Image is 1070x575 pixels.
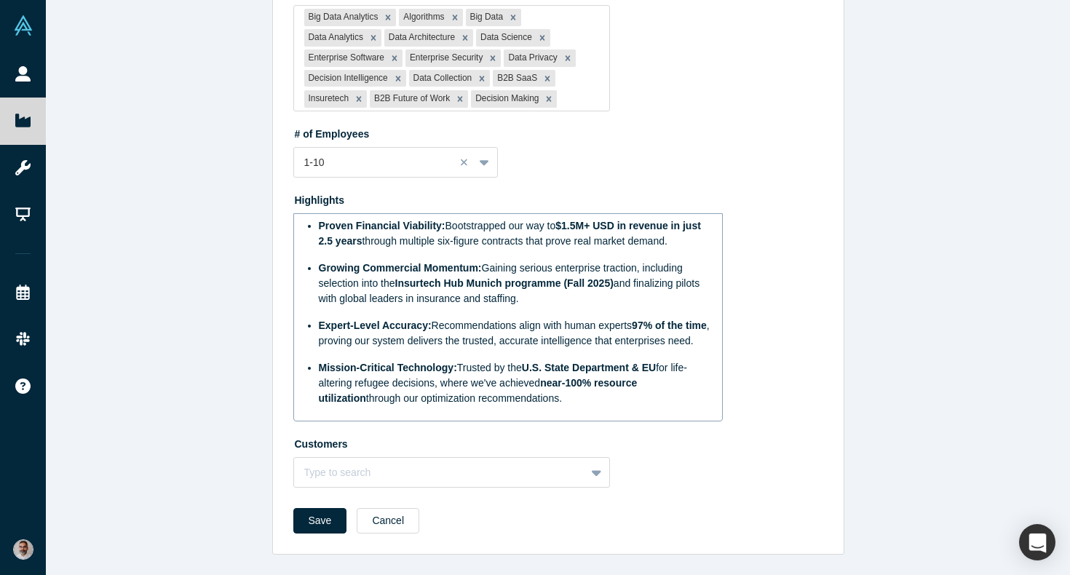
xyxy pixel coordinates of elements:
span: Recommendations align with human experts [432,320,632,331]
span: for life-altering refugee decisions, where we've achieved [319,362,687,389]
div: Remove B2B Future of Work [452,90,468,108]
span: Gaining serious enterprise traction, including selection into the [319,262,686,289]
div: Remove Data Privacy [560,49,576,67]
div: Remove Data Analytics [365,29,381,47]
div: Data Privacy [504,49,559,67]
div: Remove Decision Making [541,90,557,108]
div: Data Architecture [384,29,457,47]
span: through multiple six-figure contracts that prove real market demand. [362,235,667,247]
button: Cancel [357,508,419,534]
span: Trusted by the [457,362,522,373]
span: Proven Financial Viability: [319,220,445,231]
div: Remove Data Architecture [457,29,473,47]
span: Growing Commercial Momentum: [319,262,482,274]
div: Data Analytics [304,29,365,47]
img: Alchemist Vault Logo [13,15,33,36]
label: # of Employees [293,122,823,142]
label: Customers [293,432,823,452]
span: through our optimization recommendations. [366,392,562,404]
div: B2B SaaS [493,70,539,87]
div: Decision Making [471,90,541,108]
div: Remove Big Data [505,9,521,26]
div: Remove Data Collection [474,70,490,87]
img: Gotam Bhardwaj's Account [13,539,33,560]
div: rdw-editor [304,218,713,406]
label: Highlights [293,188,823,208]
span: Bootstrapped our way to [445,220,556,231]
span: Mission-Critical Technology: [319,362,457,373]
div: Big Data Analytics [304,9,381,26]
div: Insuretech [304,90,352,108]
div: Remove Decision Intelligence [390,70,406,87]
div: rdw-wrapper [293,213,723,421]
div: Enterprise Software [304,49,387,67]
div: Enterprise Security [405,49,485,67]
div: Big Data [466,9,506,26]
div: Remove Enterprise Security [485,49,501,67]
span: U.S. State Department & EU [522,362,656,373]
div: Data Science [476,29,534,47]
div: Remove Enterprise Software [387,49,403,67]
div: Remove Insuretech [351,90,367,108]
div: Remove Big Data Analytics [380,9,396,26]
div: Decision Intelligence [304,70,390,87]
div: Remove Algorithms [447,9,463,26]
span: Expert-Level Accuracy: [319,320,432,331]
div: Remove Data Science [534,29,550,47]
span: 97% of the time [632,320,707,331]
div: Remove B2B SaaS [539,70,555,87]
div: Algorithms [399,9,446,26]
button: Save [293,508,347,534]
span: Insurtech Hub Munich programme (Fall 2025) [395,277,614,289]
div: Data Collection [409,70,475,87]
div: B2B Future of Work [370,90,452,108]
